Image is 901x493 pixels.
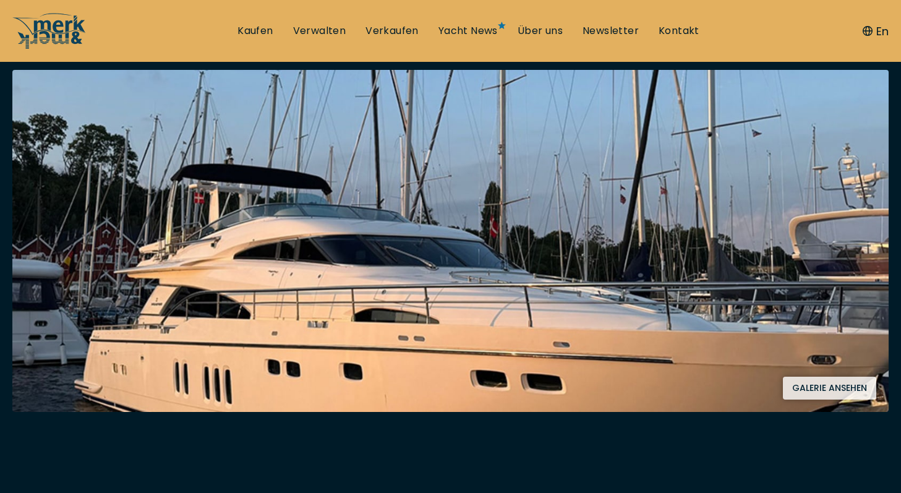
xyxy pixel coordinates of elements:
[518,24,563,38] a: Über uns
[583,24,639,38] a: Newsletter
[365,24,419,38] a: Verkaufen
[438,24,498,38] a: Yacht News
[293,24,346,38] a: Verwalten
[863,23,889,40] button: En
[237,24,273,38] a: Kaufen
[12,70,889,412] img: Merk&Merk
[659,24,699,38] a: Kontakt
[783,377,876,400] button: Galerie ansehen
